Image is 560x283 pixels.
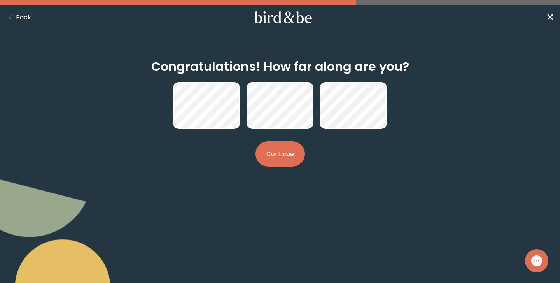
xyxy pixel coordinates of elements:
button: Back Button [6,12,31,22]
button: Continue [255,141,305,167]
a: ✕ [546,11,554,24]
span: ✕ [546,11,554,24]
iframe: Gorgias live chat messenger [521,246,552,275]
h2: Congratulations! How far along are you? [151,57,409,76]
